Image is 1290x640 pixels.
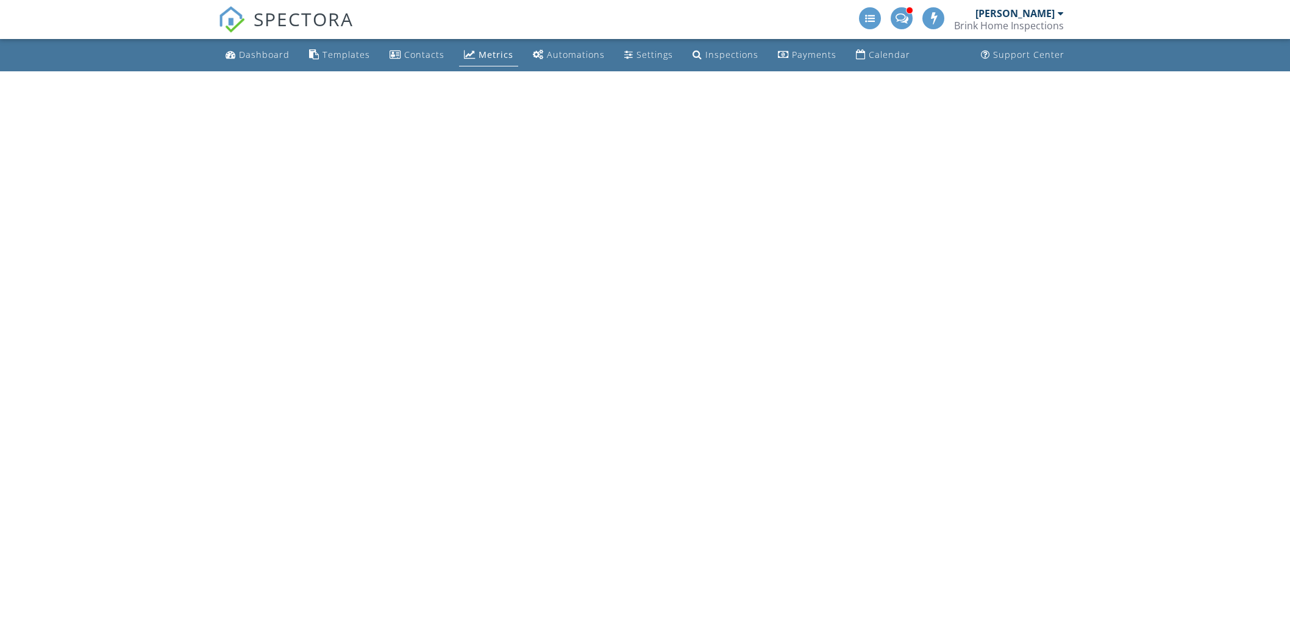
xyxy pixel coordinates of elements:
[304,44,375,66] a: Templates
[479,49,513,60] div: Metrics
[547,49,605,60] div: Automations
[705,49,758,60] div: Inspections
[851,44,915,66] a: Calendar
[975,7,1055,20] div: [PERSON_NAME]
[792,49,836,60] div: Payments
[688,44,763,66] a: Inspections
[619,44,678,66] a: Settings
[528,44,610,66] a: Automations (Advanced)
[459,44,518,66] a: Metrics
[322,49,370,60] div: Templates
[239,49,290,60] div: Dashboard
[221,44,294,66] a: Dashboard
[385,44,449,66] a: Contacts
[404,49,444,60] div: Contacts
[954,20,1064,32] div: Brink Home Inspections
[254,6,354,32] span: SPECTORA
[218,16,354,42] a: SPECTORA
[218,6,245,33] img: The Best Home Inspection Software - Spectora
[869,49,910,60] div: Calendar
[773,44,841,66] a: Payments
[976,44,1069,66] a: Support Center
[636,49,673,60] div: Settings
[993,49,1064,60] div: Support Center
